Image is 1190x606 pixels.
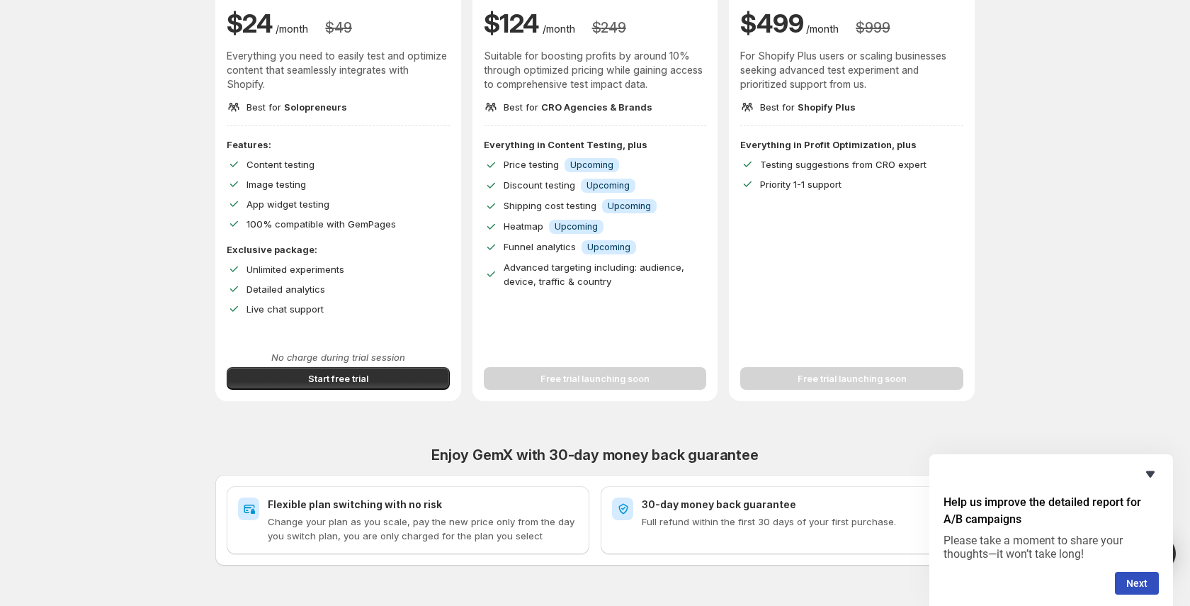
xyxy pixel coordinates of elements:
[227,6,273,40] h1: $ 24
[760,159,926,170] span: Testing suggestions from CRO expert
[740,138,963,152] p: Everything in Profit Optimization, plus
[246,303,324,315] span: Live chat support
[227,49,450,91] p: Everything you need to easily test and optimize content that seamlessly integrates with Shopify.
[484,138,707,152] p: Everything in Content Testing, plus
[760,179,841,190] span: Priority 1-1 support
[504,220,543,232] span: Heatmap
[504,159,559,170] span: Price testing
[740,6,803,40] h1: $ 499
[325,19,351,36] h3: $ 49
[504,100,652,114] p: Best for
[246,218,396,230] span: 100% compatible with GemPages
[484,6,540,40] h1: $ 124
[642,515,952,529] p: Full refund within the first 30 days of your first purchase.
[806,22,839,36] p: /month
[555,221,598,232] span: Upcoming
[543,22,575,36] p: /month
[504,200,596,211] span: Shipping cost testing
[608,201,651,212] span: Upcoming
[570,159,613,171] span: Upcoming
[227,350,450,364] p: No charge during trial session
[246,100,347,114] p: Best for
[943,534,1159,561] p: Please take a moment to share your thoughts—it won’t take long!
[798,101,856,113] span: Shopify Plus
[246,198,329,210] span: App widget testing
[284,101,347,113] span: Solopreneurs
[587,242,630,253] span: Upcoming
[268,515,578,543] p: Change your plan as you scale, pay the new price only from the day you switch plan, you are only ...
[943,494,1159,528] h2: Help us improve the detailed report for A/B campaigns
[246,179,306,190] span: Image testing
[227,367,450,390] button: Start free trial
[760,100,856,114] p: Best for
[943,466,1159,595] div: Help us improve the detailed report for A/B campaigns
[484,49,707,91] p: Suitable for boosting profits by around 10% through optimized pricing while gaining access to com...
[246,159,314,170] span: Content testing
[1115,572,1159,595] button: Next question
[642,498,952,512] h2: 30-day money back guarantee
[592,19,626,36] h3: $ 249
[215,447,975,464] h2: Enjoy GemX with 30-day money back guarantee
[541,101,652,113] span: CRO Agencies & Brands
[1142,466,1159,483] button: Hide survey
[504,262,684,287] span: Advanced targeting including: audience, device, traffic & country
[268,498,578,512] h2: Flexible plan switching with no risk
[246,264,344,275] span: Unlimited experiments
[740,49,963,91] p: For Shopify Plus users or scaling businesses seeking advanced test experiment and prioritized sup...
[308,371,368,386] span: Start free trial
[227,138,450,152] p: Features:
[504,179,575,191] span: Discount testing
[504,241,576,252] span: Funnel analytics
[856,19,890,36] h3: $ 999
[276,22,308,36] p: /month
[246,284,325,295] span: Detailed analytics
[227,242,450,257] p: Exclusive package:
[586,180,630,191] span: Upcoming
